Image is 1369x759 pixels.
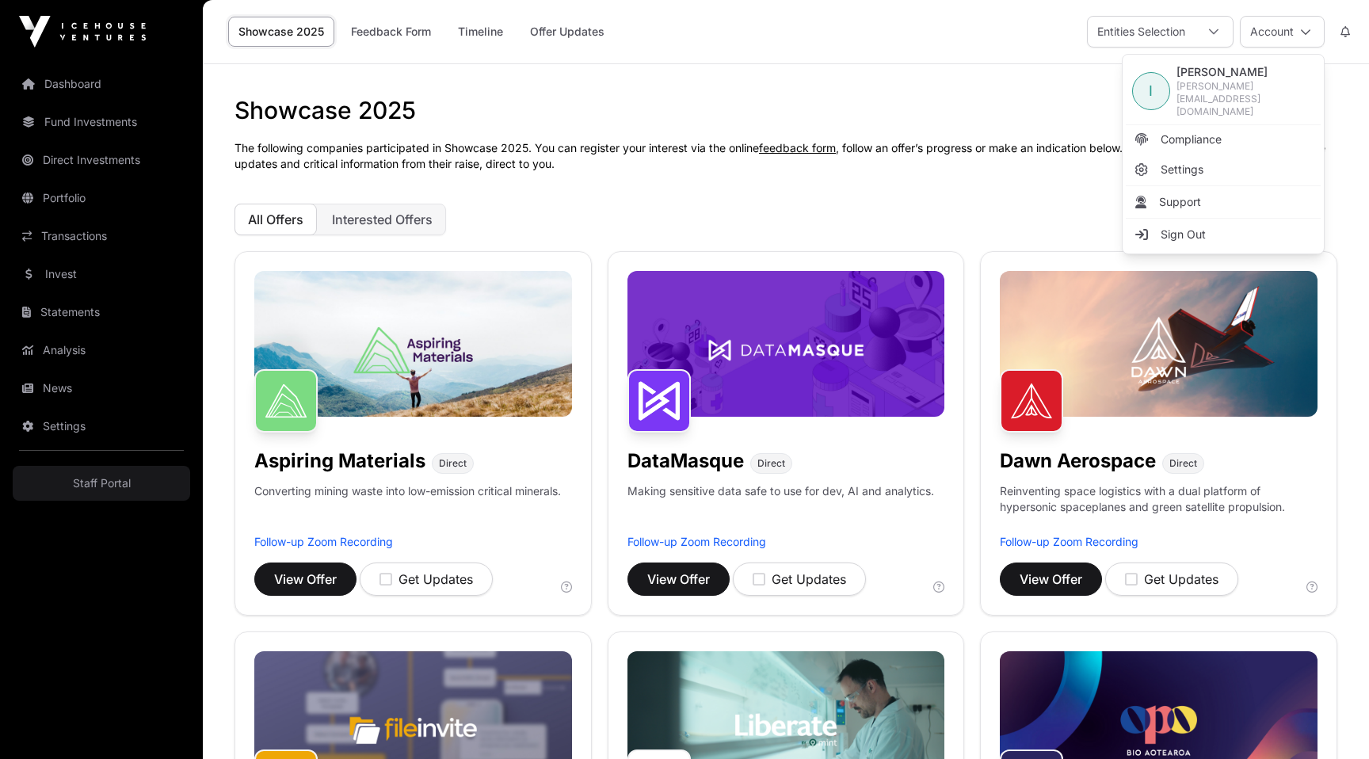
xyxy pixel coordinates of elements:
a: Fund Investments [13,105,190,139]
a: Analysis [13,333,190,368]
span: [PERSON_NAME][EMAIL_ADDRESS][DOMAIN_NAME] [1176,80,1314,118]
span: Support [1159,194,1201,210]
a: Staff Portal [13,466,190,501]
a: Offer Updates [520,17,615,47]
p: Reinventing space logistics with a dual platform of hypersonic spaceplanes and green satellite pr... [1000,483,1318,534]
button: Get Updates [1105,563,1238,596]
img: Aspiring Materials [254,369,318,433]
span: View Offer [274,570,337,589]
img: DataMasque-Banner.jpg [627,271,945,417]
span: Direct [757,457,785,470]
a: Portfolio [13,181,190,215]
button: View Offer [1000,563,1102,596]
div: Get Updates [1125,570,1218,589]
span: All Offers [248,212,303,227]
li: Support [1126,188,1321,216]
a: Follow-up Zoom Recording [254,535,393,548]
img: Icehouse Ventures Logo [19,16,146,48]
li: Sign Out [1126,220,1321,249]
h1: Aspiring Materials [254,448,425,474]
span: Settings [1161,162,1203,177]
span: View Offer [1020,570,1082,589]
img: Dawn Aerospace [1000,369,1063,433]
h1: Dawn Aerospace [1000,448,1156,474]
span: Direct [1169,457,1197,470]
div: Get Updates [753,570,846,589]
span: Direct [439,457,467,470]
a: Direct Investments [13,143,190,177]
a: Showcase 2025 [228,17,334,47]
button: Get Updates [733,563,866,596]
iframe: Chat Widget [1290,683,1369,759]
a: News [13,371,190,406]
p: The following companies participated in Showcase 2025. You can register your interest via the onl... [235,140,1337,172]
div: Entities Selection [1088,17,1195,47]
button: Get Updates [360,563,493,596]
a: Follow-up Zoom Recording [1000,535,1138,548]
a: Invest [13,257,190,292]
span: Interested Offers [332,212,433,227]
span: View Offer [647,570,710,589]
button: View Offer [254,563,357,596]
span: I [1149,80,1153,102]
a: Statements [13,295,190,330]
a: Dashboard [13,67,190,101]
a: Settings [13,409,190,444]
p: Converting mining waste into low-emission critical minerals. [254,483,561,534]
div: Get Updates [379,570,473,589]
a: feedback form [759,141,836,154]
button: Account [1240,16,1325,48]
h1: DataMasque [627,448,744,474]
a: Follow-up Zoom Recording [627,535,766,548]
p: Making sensitive data safe to use for dev, AI and analytics. [627,483,934,534]
a: Feedback Form [341,17,441,47]
span: Compliance [1161,132,1222,147]
a: Settings [1126,155,1321,184]
button: Interested Offers [318,204,446,235]
button: All Offers [235,204,317,235]
img: Dawn-Banner.jpg [1000,271,1318,417]
a: Timeline [448,17,513,47]
span: Sign Out [1161,227,1206,242]
span: [PERSON_NAME] [1176,64,1314,80]
a: Compliance [1126,125,1321,154]
button: View Offer [627,563,730,596]
img: DataMasque [627,369,691,433]
img: Aspiring-Banner.jpg [254,271,572,417]
h1: Showcase 2025 [235,96,1337,124]
a: Transactions [13,219,190,254]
